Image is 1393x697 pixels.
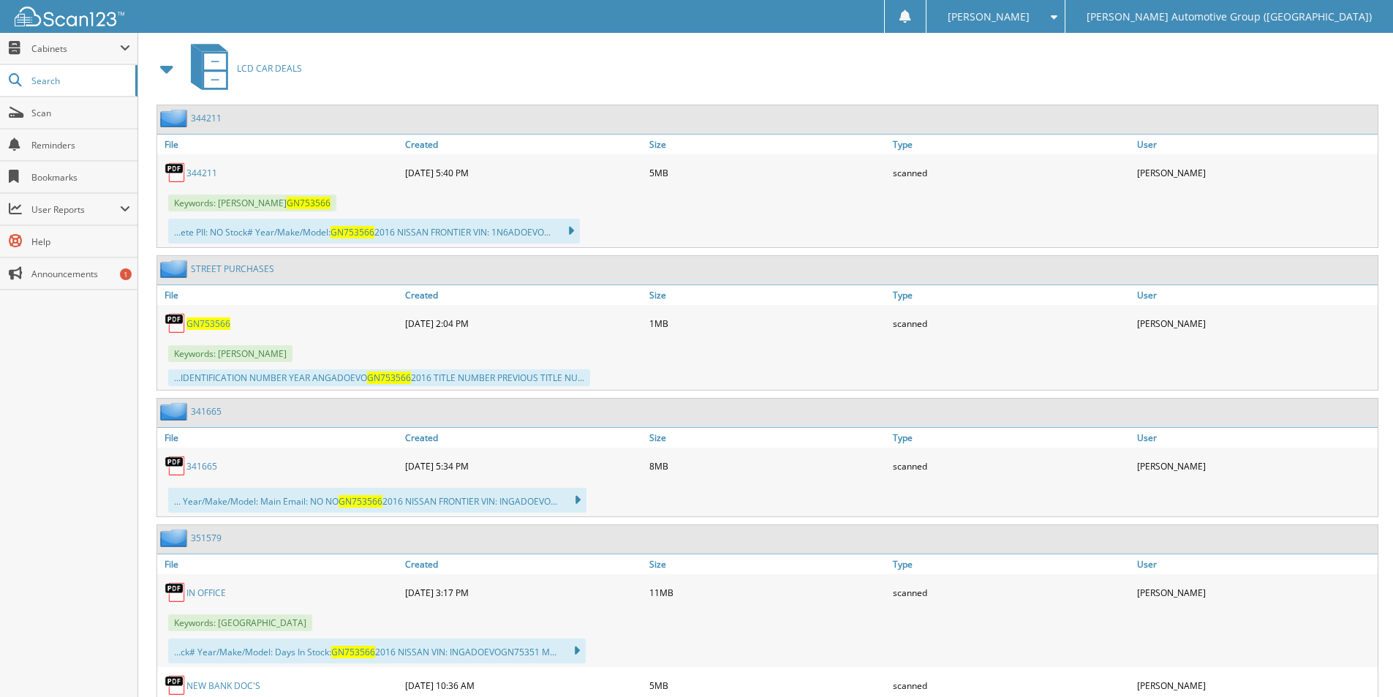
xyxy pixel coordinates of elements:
span: Scan [31,107,130,119]
a: User [1133,554,1378,574]
div: [DATE] 3:17 PM [401,578,646,607]
a: IN OFFICE [186,587,226,599]
a: Type [889,285,1133,305]
span: GN753566 [331,226,374,238]
div: [PERSON_NAME] [1133,158,1378,187]
div: ... Year/Make/Model: Main Email: NO NO 2016 NISSAN FRONTIER VIN: INGADOEVO... [168,488,586,513]
img: PDF.png [165,455,186,477]
span: Keywords: [GEOGRAPHIC_DATA] [168,614,312,631]
span: Search [31,75,128,87]
span: LCD CAR DEALS [237,62,302,75]
a: 341665 [186,460,217,472]
img: PDF.png [165,162,186,184]
a: Size [646,428,890,448]
div: ...IDENTIFICATION NUMBER YEAR ANGADOEVO 2016 TITLE NUMBER PREVIOUS TITLE NU... [168,369,590,386]
img: PDF.png [165,581,186,603]
div: ...ete PII: NO Stock# Year/Make/Model: 2016 NISSAN FRONTIER VIN: 1N6ADOEVO... [168,219,580,244]
div: 8MB [646,451,890,481]
img: folder2.png [160,109,191,127]
a: GN753566 [186,317,230,330]
img: folder2.png [160,529,191,547]
a: 344211 [186,167,217,179]
a: NEW BANK DOC'S [186,679,260,692]
a: Type [889,428,1133,448]
a: 344211 [191,112,222,124]
img: PDF.png [165,312,186,334]
span: GN753566 [367,372,411,384]
div: [DATE] 2:04 PM [401,309,646,338]
a: Created [401,554,646,574]
div: [DATE] 5:40 PM [401,158,646,187]
div: 1 [120,268,132,280]
a: Created [401,135,646,154]
a: Size [646,285,890,305]
div: 11MB [646,578,890,607]
a: LCD CAR DEALS [182,39,302,97]
div: 5MB [646,158,890,187]
div: scanned [889,309,1133,338]
a: File [157,428,401,448]
a: Size [646,135,890,154]
span: Keywords: [PERSON_NAME] [168,345,292,362]
span: GN753566 [287,197,331,209]
img: folder2.png [160,402,191,421]
span: User Reports [31,203,120,216]
div: ...ck# Year/Make/Model: Days In Stock: 2016 NISSAN VIN: INGADOEVOGN75351 M... [168,638,586,663]
div: [PERSON_NAME] [1133,309,1378,338]
span: Keywords: [PERSON_NAME] [168,195,336,211]
div: [DATE] 5:34 PM [401,451,646,481]
a: User [1133,285,1378,305]
a: User [1133,428,1378,448]
span: Help [31,236,130,248]
span: [PERSON_NAME] Automotive Group ([GEOGRAPHIC_DATA]) [1087,12,1372,21]
span: GN753566 [331,646,375,658]
a: Size [646,554,890,574]
img: folder2.png [160,260,191,278]
span: Bookmarks [31,171,130,184]
a: File [157,285,401,305]
div: scanned [889,158,1133,187]
div: 1MB [646,309,890,338]
span: Reminders [31,139,130,151]
span: Cabinets [31,42,120,55]
a: 341665 [191,405,222,418]
a: User [1133,135,1378,154]
img: PDF.png [165,674,186,696]
div: [PERSON_NAME] [1133,578,1378,607]
span: [PERSON_NAME] [948,12,1030,21]
a: 351579 [191,532,222,544]
span: Announcements [31,268,130,280]
div: scanned [889,578,1133,607]
a: Created [401,428,646,448]
a: STREET PURCHASES [191,263,274,275]
a: File [157,135,401,154]
a: Type [889,554,1133,574]
span: GN753566 [339,495,382,508]
a: File [157,554,401,574]
div: scanned [889,451,1133,481]
div: [PERSON_NAME] [1133,451,1378,481]
a: Type [889,135,1133,154]
a: Created [401,285,646,305]
img: scan123-logo-white.svg [15,7,124,26]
